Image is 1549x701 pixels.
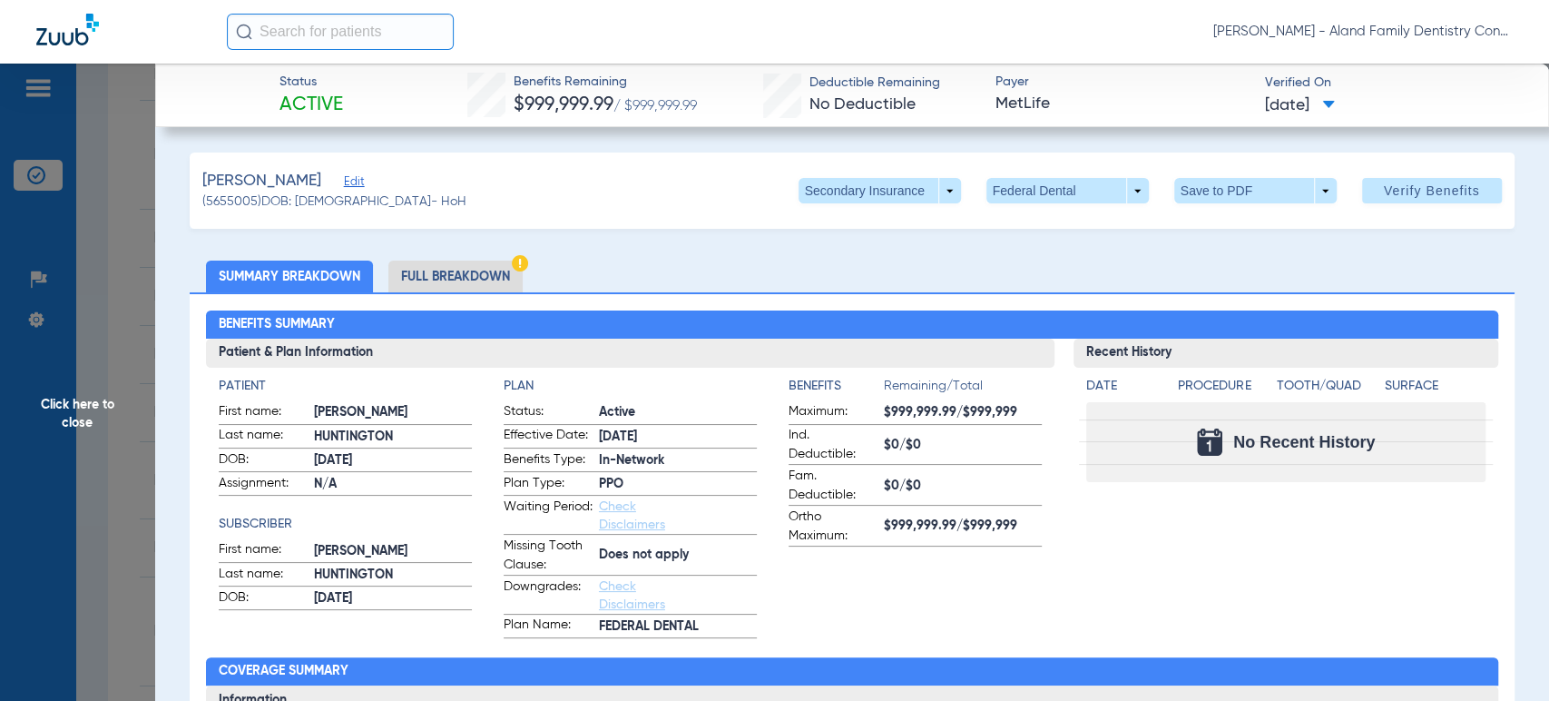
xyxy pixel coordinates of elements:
span: FEDERAL DENTAL [599,617,757,637]
span: [PERSON_NAME] [314,403,472,422]
span: [PERSON_NAME] [314,542,472,561]
h4: Subscriber [219,515,472,534]
span: (5655005) DOB: [DEMOGRAPHIC_DATA] - HoH [202,193,466,212]
span: HUNTINGTON [314,566,472,585]
span: Active [279,93,343,118]
h4: Date [1086,377,1162,396]
span: Missing Tooth Clause: [504,537,593,575]
span: Benefits Remaining [513,73,696,92]
span: $999,999.99/$999,999 [884,517,1042,536]
img: Hazard [512,255,528,272]
span: Status [279,73,343,92]
span: Verify Benefits [1384,183,1480,198]
span: [PERSON_NAME] [202,170,321,193]
input: Search for patients [227,14,454,50]
app-breakdown-title: Surface [1384,377,1485,402]
app-breakdown-title: Benefits [789,377,884,402]
h4: Benefits [789,377,884,396]
h2: Benefits Summary [206,311,1498,340]
span: [DATE] [314,451,472,470]
span: Waiting Period: [504,498,593,534]
span: / $999,999.99 [613,99,696,114]
h3: Patient & Plan Information [206,339,1055,368]
span: HUNTINGTON [314,428,472,447]
span: $0/$0 [884,436,1042,455]
span: Fam. Deductible: [789,467,877,505]
h4: Plan [504,377,757,396]
button: Secondary Insurance [799,178,961,203]
span: No Deductible [809,96,916,113]
h3: Recent History [1074,339,1498,368]
span: N/A [314,475,472,494]
span: $999,999.99 [513,95,613,114]
button: Federal Dental [986,178,1149,203]
span: Effective Date: [504,426,593,448]
span: DOB: [219,450,308,472]
span: $999,999.99/$999,999 [884,403,1042,422]
span: PPO [599,475,757,494]
span: Remaining/Total [884,377,1042,402]
span: Last name: [219,426,308,448]
span: Maximum: [789,402,877,424]
a: Check Disclaimers [599,580,665,611]
img: Zuub Logo [36,14,99,45]
span: Ind. Deductible: [789,426,877,464]
span: [DATE] [1265,94,1335,117]
span: Verified On [1265,74,1519,93]
span: [DATE] [599,428,757,447]
span: Assignment: [219,474,308,496]
h4: Surface [1384,377,1485,396]
span: First name: [219,540,308,562]
button: Verify Benefits [1362,178,1502,203]
span: Last name: [219,565,308,587]
span: Payer [995,73,1249,92]
span: [PERSON_NAME] - Aland Family Dentistry Continental [1213,23,1513,41]
span: [DATE] [314,589,472,608]
button: Save to PDF [1174,178,1337,203]
li: Full Breakdown [388,261,523,292]
span: Edit [344,175,360,193]
h4: Patient [219,377,472,396]
h4: Tooth/Quad [1277,377,1378,396]
span: Benefits Type: [504,450,593,472]
span: Status: [504,402,593,424]
iframe: Chat Widget [1458,614,1549,701]
app-breakdown-title: Procedure [1178,377,1270,402]
li: Summary Breakdown [206,261,373,292]
span: Downgrades: [504,578,593,614]
span: In-Network [599,451,757,470]
span: Plan Name: [504,616,593,637]
span: No Recent History [1233,433,1375,451]
img: Calendar [1197,429,1222,456]
app-breakdown-title: Date [1086,377,1162,402]
span: MetLife [995,93,1249,115]
span: Plan Type: [504,474,593,496]
span: Ortho Maximum: [789,508,877,546]
app-breakdown-title: Tooth/Quad [1277,377,1378,402]
img: Search Icon [236,24,252,40]
h2: Coverage Summary [206,657,1498,686]
span: Deductible Remaining [809,74,940,93]
a: Check Disclaimers [599,500,665,531]
h4: Procedure [1178,377,1270,396]
span: DOB: [219,588,308,610]
span: $0/$0 [884,477,1042,496]
span: First name: [219,402,308,424]
span: Active [599,403,757,422]
span: Does not apply [599,546,757,565]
